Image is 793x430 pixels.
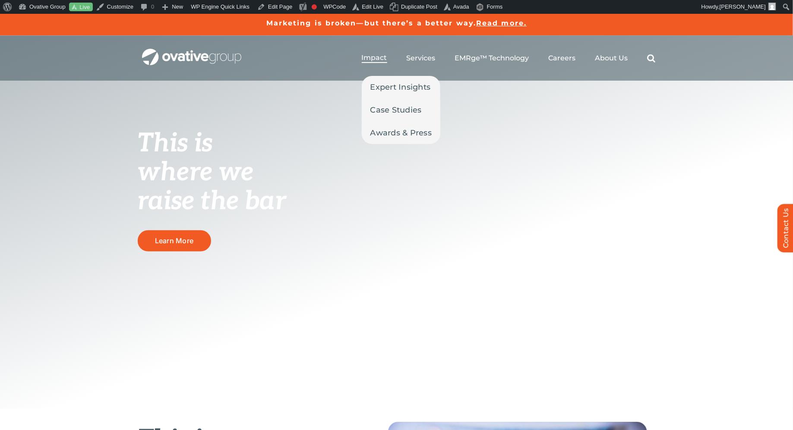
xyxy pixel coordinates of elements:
a: Services [407,54,436,63]
a: Learn More [138,230,211,251]
div: Focus keyphrase not set [312,4,317,9]
a: Live [69,3,93,12]
a: Case Studies [362,99,441,121]
span: where we raise the bar [138,157,286,217]
span: Learn More [155,237,193,245]
a: Search [648,54,656,63]
a: Awards & Press [362,122,441,144]
span: This is [138,128,213,159]
a: About Us [595,54,628,63]
a: Marketing is broken—but there’s a better way. [266,19,477,27]
nav: Menu [362,44,656,72]
span: Case Studies [370,104,422,116]
a: EMRge™ Technology [455,54,529,63]
span: Expert Insights [370,81,431,93]
a: OG_Full_horizontal_WHT [142,48,241,56]
span: Impact [362,53,387,62]
span: [PERSON_NAME] [720,3,766,10]
a: Careers [549,54,576,63]
span: Awards & Press [370,127,432,139]
a: Expert Insights [362,76,441,98]
a: Impact [362,53,387,63]
a: Read more. [476,19,527,27]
